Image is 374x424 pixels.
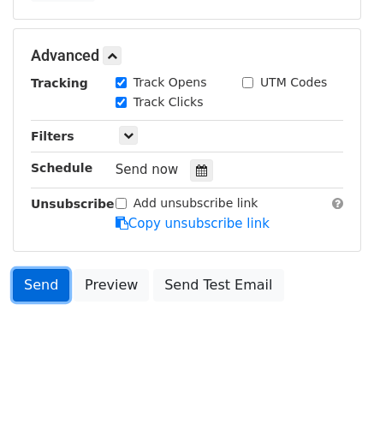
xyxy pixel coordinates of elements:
[74,269,149,302] a: Preview
[116,162,179,177] span: Send now
[134,93,204,111] label: Track Clicks
[134,194,258,212] label: Add unsubscribe link
[31,197,115,211] strong: Unsubscribe
[288,342,374,424] div: 聊天小工具
[31,161,92,175] strong: Schedule
[153,269,283,302] a: Send Test Email
[116,216,270,231] a: Copy unsubscribe link
[31,76,88,90] strong: Tracking
[31,46,343,65] h5: Advanced
[260,74,327,92] label: UTM Codes
[134,74,207,92] label: Track Opens
[13,269,69,302] a: Send
[31,129,74,143] strong: Filters
[288,342,374,424] iframe: Chat Widget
